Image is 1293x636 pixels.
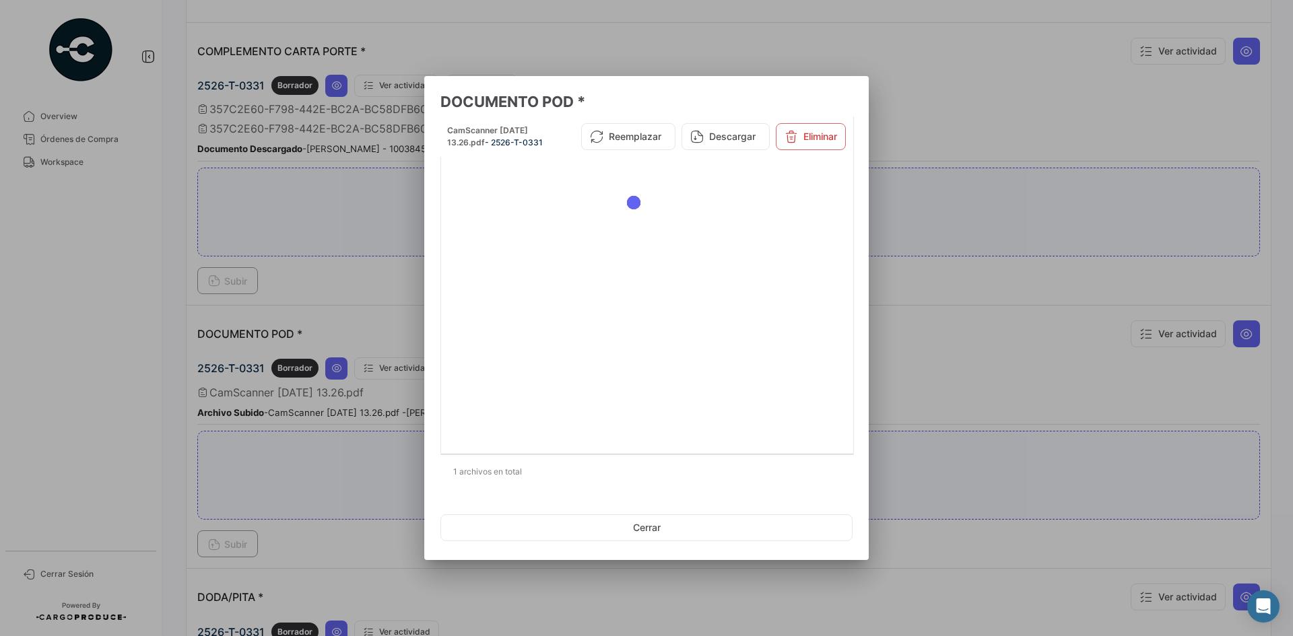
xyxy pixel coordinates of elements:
[447,125,528,147] span: CamScanner [DATE] 13.26.pdf
[682,123,770,150] button: Descargar
[440,92,853,111] h3: DOCUMENTO POD *
[581,123,675,150] button: Reemplazar
[440,455,853,489] div: 1 archivos en total
[776,123,846,150] button: Eliminar
[1247,590,1280,623] div: Abrir Intercom Messenger
[485,137,543,147] span: - 2526-T-0331
[440,514,853,541] button: Cerrar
